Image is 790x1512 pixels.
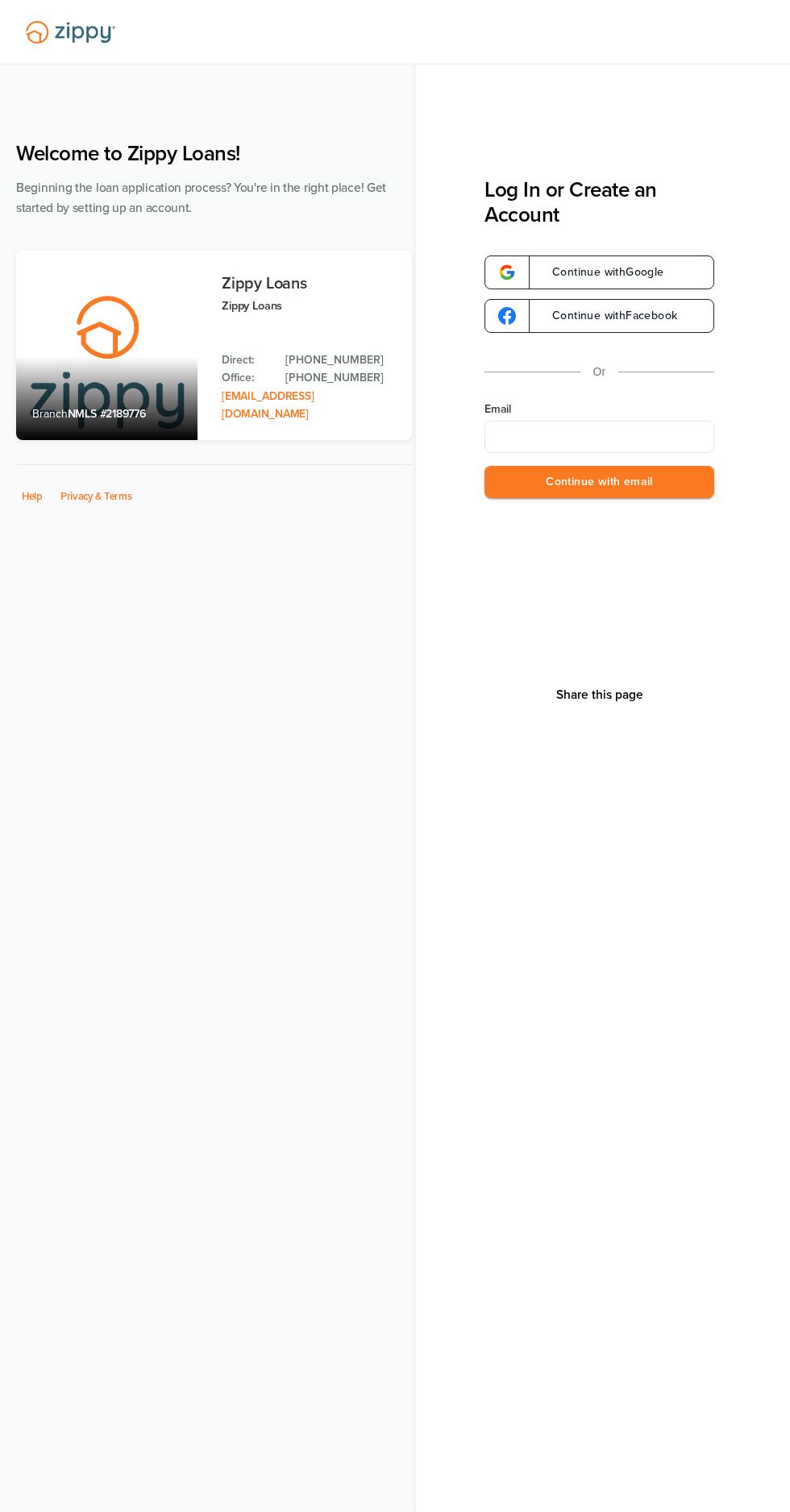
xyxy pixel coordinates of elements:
[222,389,314,421] a: Email Address: zippyguide@zippymh.com
[285,351,396,369] a: Direct Phone: 512-975-2947
[484,421,714,453] input: Email Address
[16,14,125,51] img: Lender Logo
[484,299,714,333] a: google-logoContinue withFacebook
[498,307,516,325] img: google-logo
[60,490,132,503] a: Privacy & Terms
[222,351,269,369] p: Direct:
[498,264,516,281] img: google-logo
[536,310,677,322] span: Continue with Facebook
[484,255,714,289] a: google-logoContinue withGoogle
[593,362,606,382] p: Or
[222,369,269,387] p: Office:
[68,407,146,421] span: NMLS #2189776
[22,490,43,503] a: Help
[551,687,648,703] button: Share This Page
[285,369,396,387] a: Office Phone: 512-975-2947
[222,275,396,293] h3: Zippy Loans
[484,401,714,417] label: Email
[484,466,714,499] button: Continue with email
[16,181,386,215] span: Beginning the loan application process? You're in the right place! Get started by setting up an a...
[536,267,664,278] span: Continue with Google
[16,141,412,166] h1: Welcome to Zippy Loans!
[222,297,396,315] p: Zippy Loans
[32,407,68,421] span: Branch
[484,177,714,227] h3: Log In or Create an Account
